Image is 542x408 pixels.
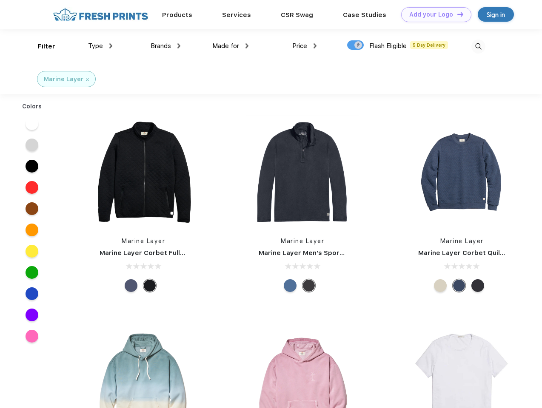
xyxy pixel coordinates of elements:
a: CSR Swag [281,11,313,19]
span: Type [88,42,103,50]
img: func=resize&h=266 [405,115,519,228]
span: Flash Eligible [369,42,407,50]
div: Charcoal [302,279,315,292]
span: 5 Day Delivery [410,41,448,49]
div: Navy Heather [453,279,465,292]
div: Oat Heather [434,279,447,292]
img: dropdown.png [177,43,180,48]
a: Marine Layer Corbet Full-Zip Jacket [100,249,217,257]
a: Marine Layer [440,238,484,244]
a: Marine Layer [281,238,324,244]
div: Colors [16,102,48,111]
img: func=resize&h=266 [246,115,359,228]
img: fo%20logo%202.webp [51,7,151,22]
div: Sign in [487,10,505,20]
img: desktop_search.svg [471,40,485,54]
img: filter_cancel.svg [86,78,89,81]
div: Charcoal [471,279,484,292]
div: Filter [38,42,55,51]
span: Brands [151,42,171,50]
span: Made for [212,42,239,50]
img: dropdown.png [109,43,112,48]
div: Black [143,279,156,292]
img: DT [457,12,463,17]
div: Marine Layer [44,75,83,84]
a: Products [162,11,192,19]
img: dropdown.png [314,43,317,48]
div: Deep Denim [284,279,297,292]
a: Sign in [478,7,514,22]
img: dropdown.png [245,43,248,48]
a: Marine Layer [122,238,165,244]
div: Add your Logo [409,11,453,18]
img: func=resize&h=266 [87,115,200,228]
a: Marine Layer Men's Sport Quarter Zip [259,249,382,257]
div: Navy [125,279,137,292]
span: Price [292,42,307,50]
a: Services [222,11,251,19]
